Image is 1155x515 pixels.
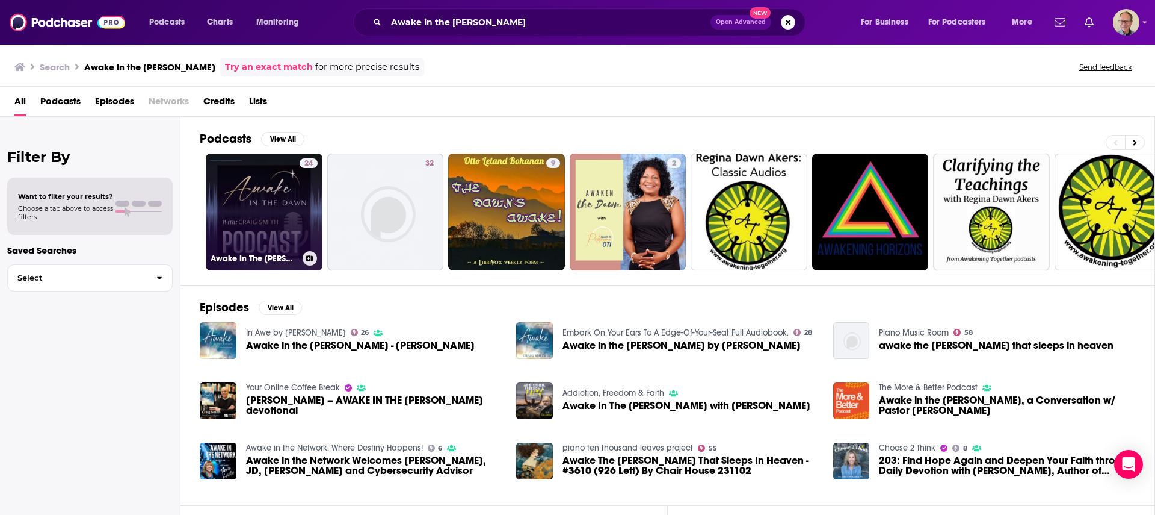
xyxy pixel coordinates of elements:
a: The More & Better Podcast [879,382,978,393]
a: Piano Music Room [879,328,949,338]
a: Your Online Coffee Break [246,382,340,393]
a: 32 [420,158,439,168]
img: Awake In The Dawn with Craig Smith [516,382,553,419]
a: Awake In The Dawn with Craig Smith [562,401,810,411]
h3: Awake In The [PERSON_NAME] Daily Devotional Podcast [211,254,298,264]
a: Charts [199,13,240,32]
a: EpisodesView All [200,300,302,315]
a: awake the dawn that sleeps in heaven [879,340,1113,351]
span: for more precise results [315,60,419,74]
span: 28 [804,330,812,336]
span: 2 [672,158,676,170]
img: Awake in the Network Welcomes Dawn Kristy, JD, AI and Cybersecurity Advisor [200,443,236,479]
span: 8 [963,446,967,451]
img: Awake in the Dawn by Craig Smith [516,322,553,359]
span: Monitoring [256,14,299,31]
span: Awake In The [PERSON_NAME] with [PERSON_NAME] [562,401,810,411]
a: Awake in the Dawn, a Conversation w/ Pastor Craig Smith [879,395,1135,416]
input: Search podcasts, credits, & more... [386,13,710,32]
span: 55 [709,446,717,451]
span: 58 [964,330,973,336]
a: 55 [698,445,717,452]
img: Podchaser - Follow, Share and Rate Podcasts [10,11,125,34]
a: 9 [546,158,560,168]
button: View All [261,132,304,146]
img: Awake in the Dawn - Craig Smith [200,322,236,359]
button: Show profile menu [1113,9,1139,36]
span: For Podcasters [928,14,986,31]
a: 28 [793,329,812,336]
a: piano ten thousand leaves project [562,443,693,453]
a: Embark On Your Ears To A Edge-Of-Your-Seat Full Audiobook. [562,328,789,338]
a: Episodes [95,92,134,116]
button: View All [259,301,302,315]
a: PodcastsView All [200,131,304,146]
a: Lists [249,92,267,116]
span: Choose a tab above to access filters. [18,204,113,221]
span: More [1012,14,1032,31]
a: Addiction, Freedom & Faith [562,388,664,398]
a: 26 [351,329,369,336]
img: 203: Find Hope Again and Deepen Your Faith through Daily Devotion with Craig Smith, Author of Awa... [833,443,870,479]
a: Show notifications dropdown [1080,12,1098,33]
a: Awake The Dawn That Sleeps In Heaven - #3610 (926 Left) By Chair House 231102 [562,455,819,476]
span: 9 [551,158,555,170]
span: For Business [861,14,908,31]
button: Select [7,264,173,292]
span: Want to filter your results? [18,192,113,201]
a: Credits [203,92,235,116]
div: Open Intercom Messenger [1114,450,1143,479]
a: 58 [953,329,973,336]
span: awake the [PERSON_NAME] that sleeps in heaven [879,340,1113,351]
div: Search podcasts, credits, & more... [365,8,817,36]
a: Awake in the Dawn - Craig Smith [246,340,475,351]
img: Awake in the Dawn, a Conversation w/ Pastor Craig Smith [833,382,870,419]
span: Awake in the [PERSON_NAME], a Conversation w/ Pastor [PERSON_NAME] [879,395,1135,416]
h3: Search [40,61,70,73]
img: Awake The Dawn That Sleeps In Heaven - #3610 (926 Left) By Chair House 231102 [516,443,553,479]
a: Awake in the Network: Where Destiny Happens! [246,443,423,453]
span: 32 [425,158,434,170]
span: Awake The [PERSON_NAME] That Sleeps In Heaven - #3610 (926 Left) By Chair House 231102 [562,455,819,476]
button: Send feedback [1076,62,1136,72]
a: Try an exact match [225,60,313,74]
button: open menu [1003,13,1047,32]
a: 2 [667,158,681,168]
button: Open AdvancedNew [710,15,771,30]
span: New [750,7,771,19]
button: open menu [248,13,315,32]
p: Saved Searches [7,245,173,256]
a: 8 [952,445,967,452]
a: In Awe by Bruce [246,328,346,338]
a: 24Awake In The [PERSON_NAME] Daily Devotional Podcast [206,154,322,270]
span: Select [8,274,147,282]
span: 26 [361,330,369,336]
span: Networks [149,92,189,116]
span: Charts [207,14,233,31]
button: open menu [141,13,200,32]
button: open menu [852,13,923,32]
h2: Podcasts [200,131,251,146]
a: 203: Find Hope Again and Deepen Your Faith through Daily Devotion with Craig Smith, Author of Awa... [879,455,1135,476]
a: 6 [428,445,443,452]
a: Show notifications dropdown [1050,12,1070,33]
img: awake the dawn that sleeps in heaven [833,322,870,359]
span: 203: Find Hope Again and Deepen Your Faith through Daily Devotion with [PERSON_NAME], Author of A... [879,455,1135,476]
img: User Profile [1113,9,1139,36]
a: Podcasts [40,92,81,116]
span: 6 [438,446,442,451]
a: Craig Smith – AWAKE IN THE DAWN devotional [200,382,236,419]
span: [PERSON_NAME] – AWAKE IN THE [PERSON_NAME] devotional [246,395,502,416]
span: Open Advanced [716,19,766,25]
h2: Filter By [7,148,173,166]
